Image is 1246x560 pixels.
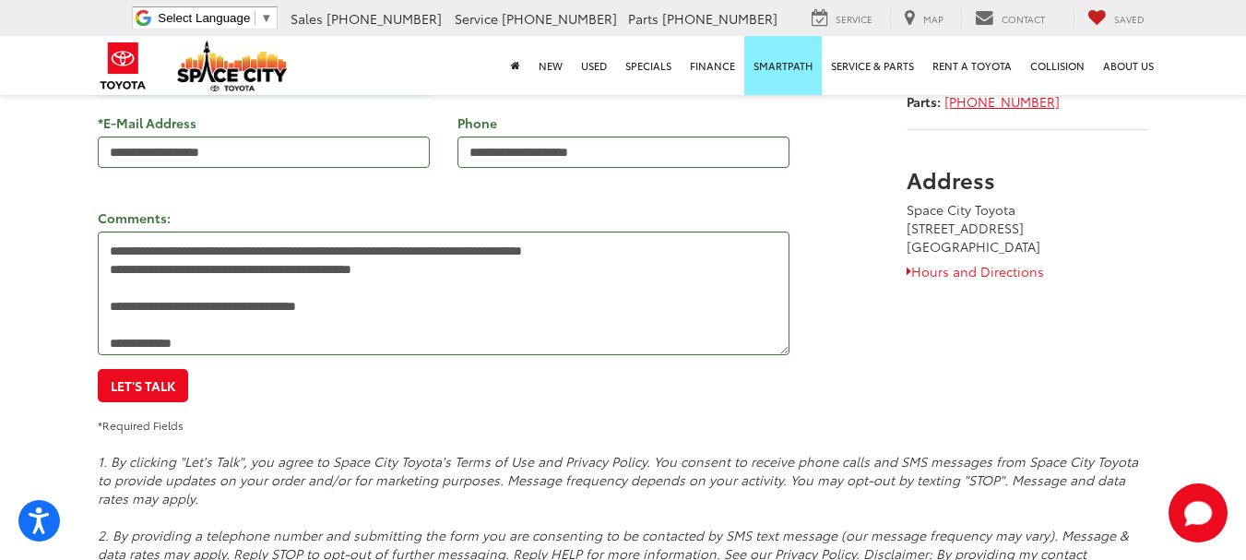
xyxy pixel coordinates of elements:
a: Service & Parts [822,36,923,95]
span: ▼ [260,11,272,25]
button: Toggle Chat Window [1169,483,1228,542]
span: Parts [628,9,659,28]
span: Contact [1002,12,1045,26]
span: Map [923,12,943,26]
a: My Saved Vehicles [1074,8,1158,29]
small: *Required Fields [98,417,184,433]
a: New [529,36,572,95]
span: Sales [291,9,323,28]
a: Hours and Directions [907,262,1044,280]
span: [PHONE_NUMBER] [502,9,617,28]
a: Used [572,36,616,95]
a: Collision [1021,36,1094,95]
svg: Start Chat [1169,483,1228,542]
a: About Us [1094,36,1163,95]
a: Rent a Toyota [923,36,1021,95]
a: SmartPath [744,36,822,95]
span: Service [455,9,498,28]
a: Service [798,8,886,29]
h3: Address [907,167,1149,191]
img: Space City Toyota [177,41,288,91]
a: Select Language​ [158,11,272,25]
span: [PHONE_NUMBER] [326,9,442,28]
span: [PHONE_NUMBER] [662,9,777,28]
a: Map [890,8,957,29]
a: [PHONE_NUMBER] [944,92,1060,111]
span: ​ [255,11,255,25]
a: Specials [616,36,681,95]
label: Phone [457,113,497,132]
a: Home [502,36,529,95]
label: Comments: [98,209,171,227]
a: Contact [961,8,1059,29]
span: Select Language [158,11,250,25]
span: Service [836,12,872,26]
strong: Parts: [907,92,941,111]
a: Finance [681,36,744,95]
button: Let's Talk [98,369,188,402]
span: Saved [1114,12,1145,26]
img: Toyota [89,36,158,96]
address: Space City Toyota [STREET_ADDRESS] [GEOGRAPHIC_DATA] [907,200,1149,256]
label: *E-Mail Address [98,113,196,132]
